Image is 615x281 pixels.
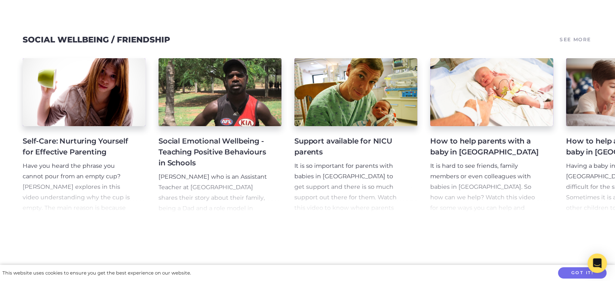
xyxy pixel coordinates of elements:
div: This website uses cookies to ensure you get the best experience on our website. [2,269,191,277]
h4: How to help parents with a baby in [GEOGRAPHIC_DATA] [430,136,540,158]
a: Social Emotional Wellbeing - Teaching Positive Behaviours in Schools [PERSON_NAME] who is an Assi... [159,58,281,213]
h4: Self-Care: Nurturing Yourself for Effective Parenting [23,136,133,158]
a: See More [558,34,592,45]
h4: Support available for NICU parents [294,136,404,158]
h4: Social Emotional Wellbeing - Teaching Positive Behaviours in Schools [159,136,268,169]
a: How to help parents with a baby in [GEOGRAPHIC_DATA] It is hard to see friends, family members or... [430,58,553,213]
a: Self-Care: Nurturing Yourself for Effective Parenting Have you heard the phrase you cannot pour f... [23,58,146,213]
p: [PERSON_NAME] who is an Assistant Teacher at [GEOGRAPHIC_DATA] shares their story about their fam... [159,172,268,266]
a: Support available for NICU parents It is so important for parents with babies in [GEOGRAPHIC_DATA... [294,58,417,213]
button: Got it! [558,267,607,279]
p: It is so important for parents with babies in [GEOGRAPHIC_DATA] to get support and there is so mu... [294,161,404,224]
a: Social Wellbeing / Friendship [23,35,170,44]
p: It is hard to see friends, family members or even colleagues with babies in [GEOGRAPHIC_DATA]. So... [430,161,540,224]
div: Open Intercom Messenger [588,254,607,273]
